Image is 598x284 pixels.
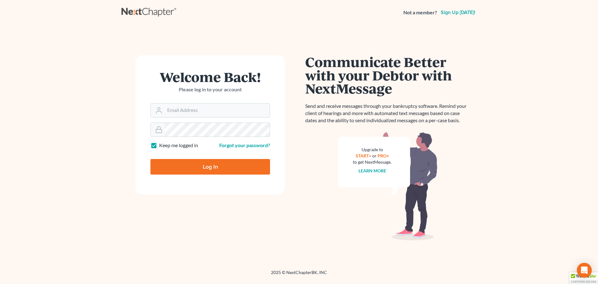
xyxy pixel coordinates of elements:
[150,86,270,93] p: Please log in to your account
[356,153,371,158] a: START+
[353,147,392,153] div: Upgrade to
[403,9,437,16] strong: Not a member?
[358,168,386,173] a: Learn more
[577,263,592,278] div: Open Intercom Messenger
[150,159,270,175] input: Log In
[353,159,392,165] div: to get NextMessage.
[305,103,470,124] p: Send and receive messages through your bankruptcy software. Remind your client of hearings and mo...
[219,142,270,148] a: Forgot your password?
[372,153,377,158] span: or
[165,103,270,117] input: Email Address
[439,10,477,15] a: Sign up [DATE]!
[338,132,438,241] img: nextmessage_bg-59042aed3d76b12b5cd301f8e5b87938c9018125f34e5fa2b7a6b67550977c72.svg
[305,55,470,95] h1: Communicate Better with your Debtor with NextMessage
[121,269,477,281] div: 2025 © NextChapterBK, INC
[159,142,198,149] label: Keep me logged in
[377,153,389,158] a: PRO+
[569,272,598,284] div: TrustedSite Certified
[150,70,270,84] h1: Welcome Back!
